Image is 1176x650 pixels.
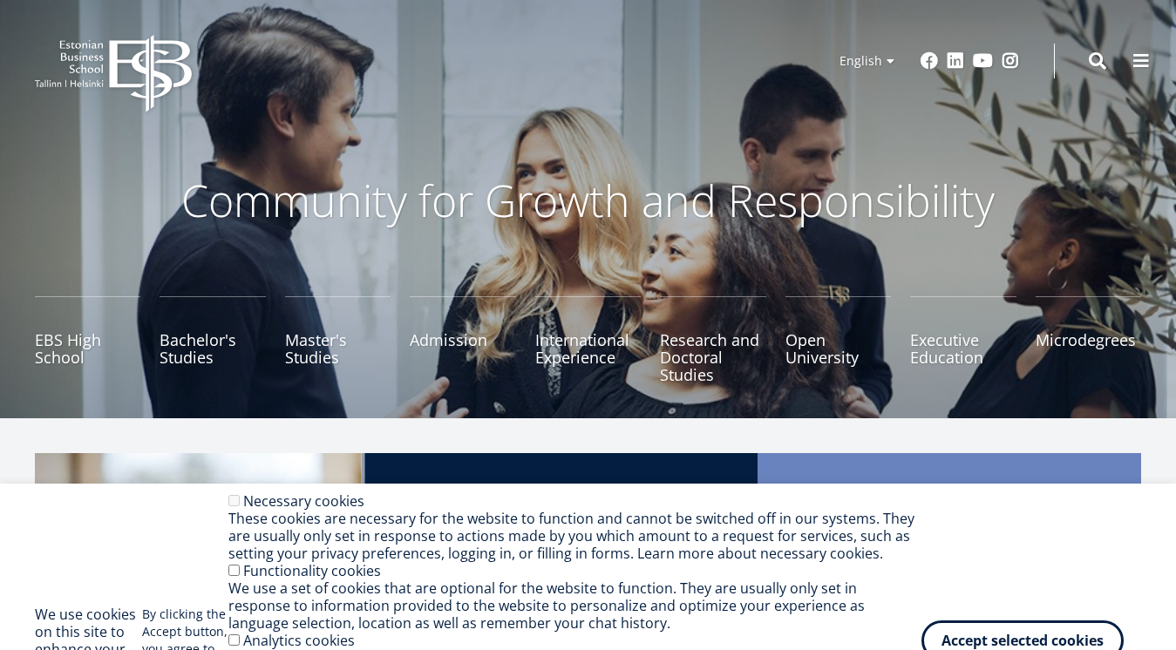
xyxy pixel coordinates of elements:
[921,52,938,70] a: Facebook
[243,631,355,650] label: Analytics cookies
[535,296,641,383] a: International Experience
[660,296,765,383] a: Research and Doctoral Studies
[35,296,140,383] a: EBS High School
[160,296,265,383] a: Bachelor's Studies
[410,296,515,383] a: Admission
[785,296,891,383] a: Open University
[243,561,381,580] label: Functionality cookies
[285,296,391,383] a: Master's Studies
[126,174,1050,227] p: Community for Growth and Responsibility
[1036,296,1141,383] a: Microdegrees
[910,296,1016,383] a: Executive Education
[243,491,364,511] label: Necessary cookies
[228,510,921,562] div: These cookies are necessary for the website to function and cannot be switched off in our systems...
[1002,52,1019,70] a: Instagram
[973,52,993,70] a: Youtube
[228,579,921,632] div: We use a set of cookies that are optional for the website to function. They are usually only set ...
[947,52,964,70] a: Linkedin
